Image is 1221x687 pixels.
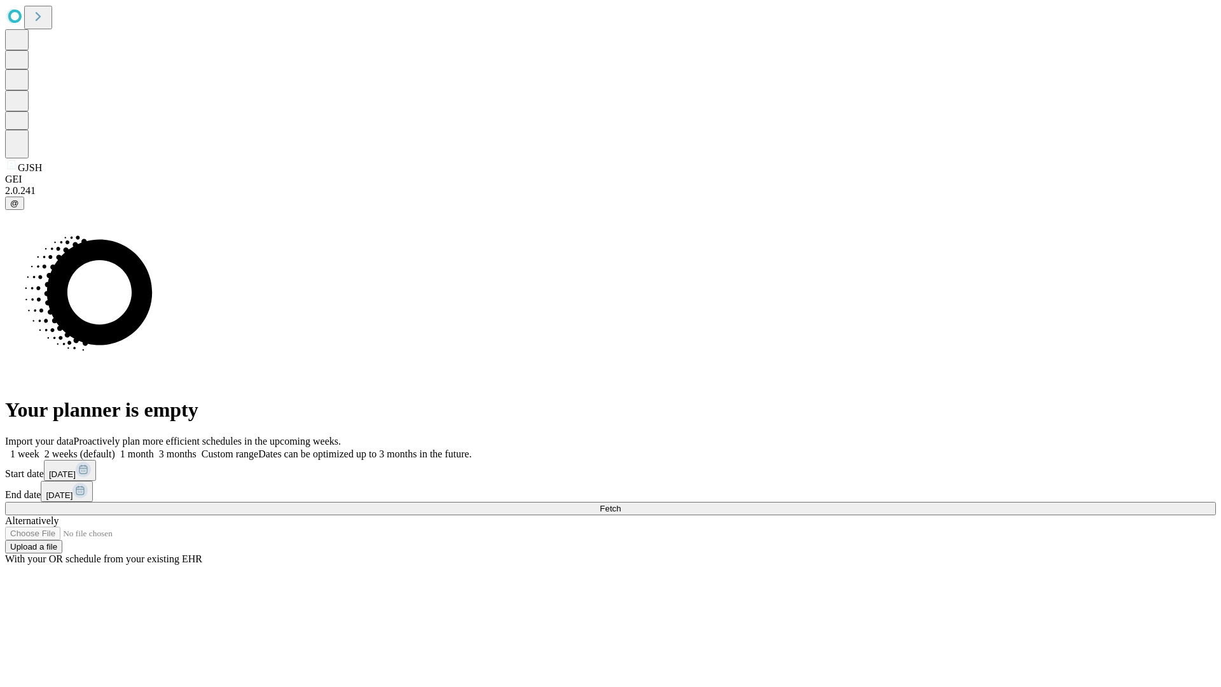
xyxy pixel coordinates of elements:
h1: Your planner is empty [5,398,1216,422]
span: @ [10,198,19,208]
button: [DATE] [41,481,93,502]
span: GJSH [18,162,42,173]
span: 2 weeks (default) [45,448,115,459]
span: With your OR schedule from your existing EHR [5,553,202,564]
button: Fetch [5,502,1216,515]
div: Start date [5,460,1216,481]
span: Fetch [600,504,621,513]
span: [DATE] [46,490,72,500]
button: [DATE] [44,460,96,481]
span: 3 months [159,448,197,459]
span: Import your data [5,436,74,447]
span: Alternatively [5,515,59,526]
button: Upload a file [5,540,62,553]
span: [DATE] [49,469,76,479]
button: @ [5,197,24,210]
span: Dates can be optimized up to 3 months in the future. [258,448,471,459]
div: GEI [5,174,1216,185]
div: End date [5,481,1216,502]
span: Proactively plan more efficient schedules in the upcoming weeks. [74,436,341,447]
div: 2.0.241 [5,185,1216,197]
span: 1 week [10,448,39,459]
span: 1 month [120,448,154,459]
span: Custom range [202,448,258,459]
